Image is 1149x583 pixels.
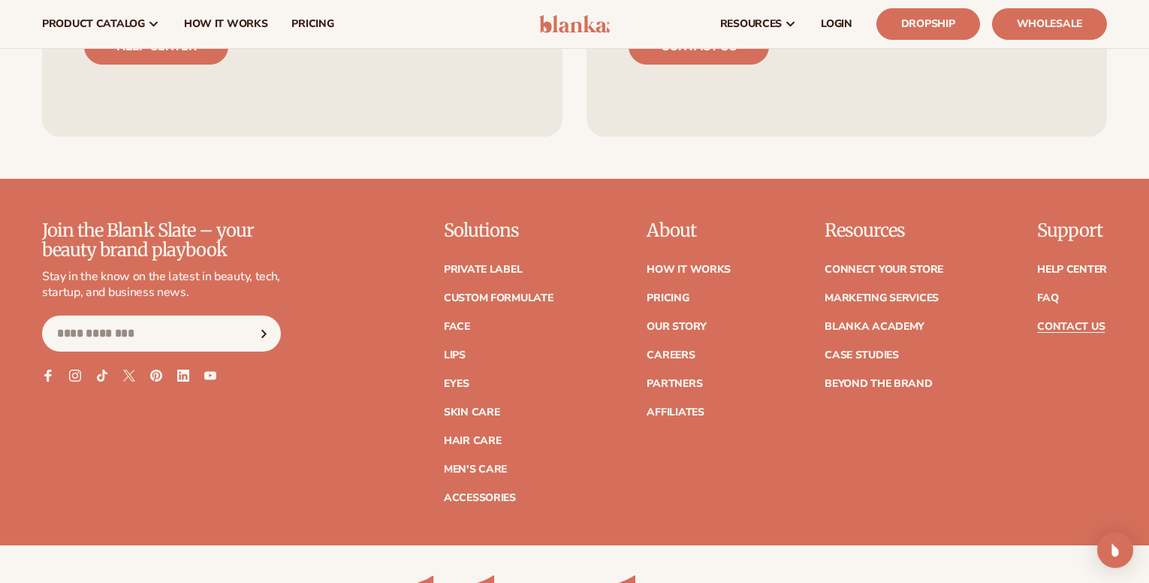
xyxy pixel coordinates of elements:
span: LOGIN [821,18,852,30]
a: Lips [444,350,466,361]
a: Eyes [444,379,469,389]
div: Open Intercom Messenger [1097,532,1133,568]
a: Hair Care [444,436,501,446]
a: Blanka Academy [825,322,924,332]
p: Resources [825,221,943,240]
a: Marketing services [825,293,939,304]
a: Help Center [1037,264,1107,275]
a: Our Story [647,322,706,332]
a: Face [444,322,470,332]
a: Connect your store [825,264,943,275]
a: Affiliates [647,407,704,418]
a: Custom formulate [444,293,553,304]
a: How It Works [647,264,731,275]
span: pricing [291,18,333,30]
a: Wholesale [992,8,1107,40]
a: Pricing [647,293,689,304]
a: Careers [647,350,695,361]
p: Join the Blank Slate – your beauty brand playbook [42,221,281,261]
a: Case Studies [825,350,899,361]
a: Partners [647,379,702,389]
a: Beyond the brand [825,379,933,389]
a: Private label [444,264,522,275]
a: Dropship [876,8,980,40]
span: resources [720,18,782,30]
button: Subscribe [247,316,280,352]
img: logo [539,15,611,33]
p: Solutions [444,221,553,240]
p: About [647,221,731,240]
a: Accessories [444,493,516,503]
span: How It Works [184,18,268,30]
p: Stay in the know on the latest in beauty, tech, startup, and business news. [42,269,281,301]
p: Support [1037,221,1107,240]
a: Men's Care [444,464,507,475]
span: product catalog [42,18,145,30]
a: Contact Us [1037,322,1105,332]
a: Skin Care [444,407,499,418]
a: FAQ [1037,293,1058,304]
